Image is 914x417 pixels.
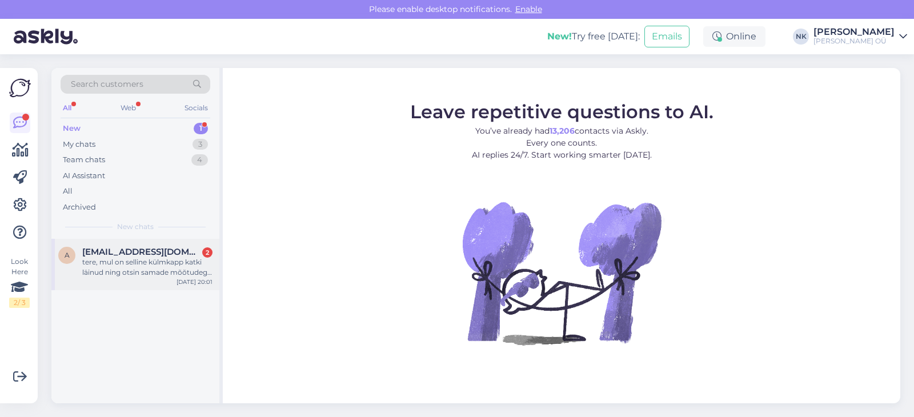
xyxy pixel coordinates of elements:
[703,26,765,47] div: Online
[793,29,809,45] div: NK
[202,247,213,258] div: 2
[182,101,210,115] div: Socials
[644,26,689,47] button: Emails
[65,251,70,259] span: a
[512,4,546,14] span: Enable
[459,170,664,375] img: No Chat active
[117,222,154,232] span: New chats
[9,256,30,308] div: Look Here
[63,186,73,197] div: All
[813,27,895,37] div: [PERSON_NAME]
[63,139,95,150] div: My chats
[547,30,640,43] div: Try free [DATE]:
[9,77,31,99] img: Askly Logo
[410,125,713,161] p: You’ve already had contacts via Askly. Every one counts. AI replies 24/7. Start working smarter [...
[118,101,138,115] div: Web
[813,27,907,46] a: [PERSON_NAME][PERSON_NAME] OÜ
[550,125,575,135] b: 13,206
[410,100,713,122] span: Leave repetitive questions to AI.
[547,31,572,42] b: New!
[194,123,208,134] div: 1
[61,101,74,115] div: All
[71,78,143,90] span: Search customers
[193,139,208,150] div: 3
[177,278,213,286] div: [DATE] 20:01
[63,154,105,166] div: Team chats
[82,257,213,278] div: tere, mul on selline külmkapp katki läinud ning otsin samade mõõtudega külmkappi, mille uks avane...
[63,170,105,182] div: AI Assistant
[82,247,201,257] span: agnesn_9@hotmail.com
[63,123,81,134] div: New
[9,298,30,308] div: 2 / 3
[191,154,208,166] div: 4
[63,202,96,213] div: Archived
[813,37,895,46] div: [PERSON_NAME] OÜ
